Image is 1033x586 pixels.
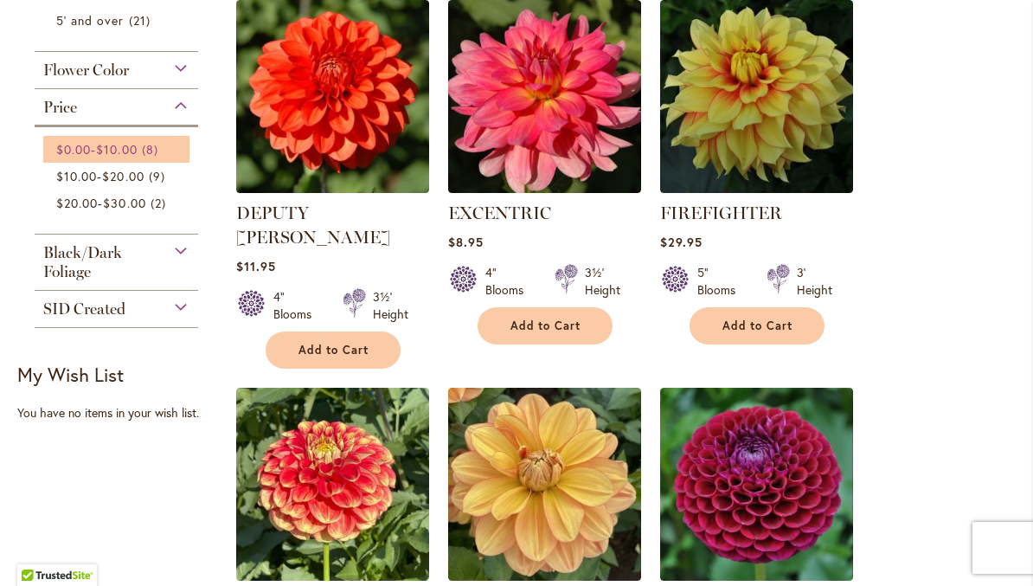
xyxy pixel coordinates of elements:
[102,168,144,184] span: $20.00
[56,168,144,184] span: -
[56,195,98,211] span: $20.00
[13,525,61,573] iframe: Launch Accessibility Center
[660,234,703,250] span: $29.95
[448,203,551,223] a: EXCENTRIC
[56,195,146,211] span: -
[660,568,853,584] a: Ivanetti
[448,180,641,196] a: EXCENTRIC
[43,61,129,80] span: Flower Color
[660,180,853,196] a: FIREFIGHTER
[56,12,125,29] span: 5' and over
[660,203,782,223] a: FIREFIGHTER
[96,141,137,158] span: $10.00
[660,388,853,581] img: Ivanetti
[43,98,77,117] span: Price
[236,180,429,196] a: DEPUTY BOB
[485,264,534,299] div: 4" Blooms
[298,343,369,357] span: Add to Cart
[56,140,181,158] a: $0.00-$10.00 8
[236,203,390,248] a: DEPUTY [PERSON_NAME]
[236,258,276,274] span: $11.95
[151,194,170,212] span: 2
[478,307,613,345] button: Add to Cart
[448,234,484,250] span: $8.95
[448,388,641,581] img: GRANDMA'S HUG
[56,141,91,158] span: $0.00
[236,568,429,584] a: GAME DAY
[103,195,145,211] span: $30.00
[17,404,225,422] div: You have no items in your wish list.
[273,288,322,323] div: 4" Blooms
[690,307,824,345] button: Add to Cart
[56,141,138,158] span: -
[17,362,124,387] strong: My Wish List
[373,288,408,323] div: 3½' Height
[142,140,163,158] span: 8
[43,243,122,281] span: Black/Dark Foliage
[236,388,429,581] img: GAME DAY
[510,319,581,333] span: Add to Cart
[43,299,125,319] span: SID Created
[56,11,181,29] a: 5' and over 21
[56,168,97,184] span: $10.00
[129,11,155,29] span: 21
[585,264,620,299] div: 3½' Height
[697,264,746,299] div: 5" Blooms
[56,194,181,212] a: $20.00-$30.00 2
[56,167,181,185] a: $10.00-$20.00 9
[448,568,641,584] a: GRANDMA'S HUG
[797,264,832,299] div: 3' Height
[149,167,170,185] span: 9
[722,319,793,333] span: Add to Cart
[266,332,401,369] button: Add to Cart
